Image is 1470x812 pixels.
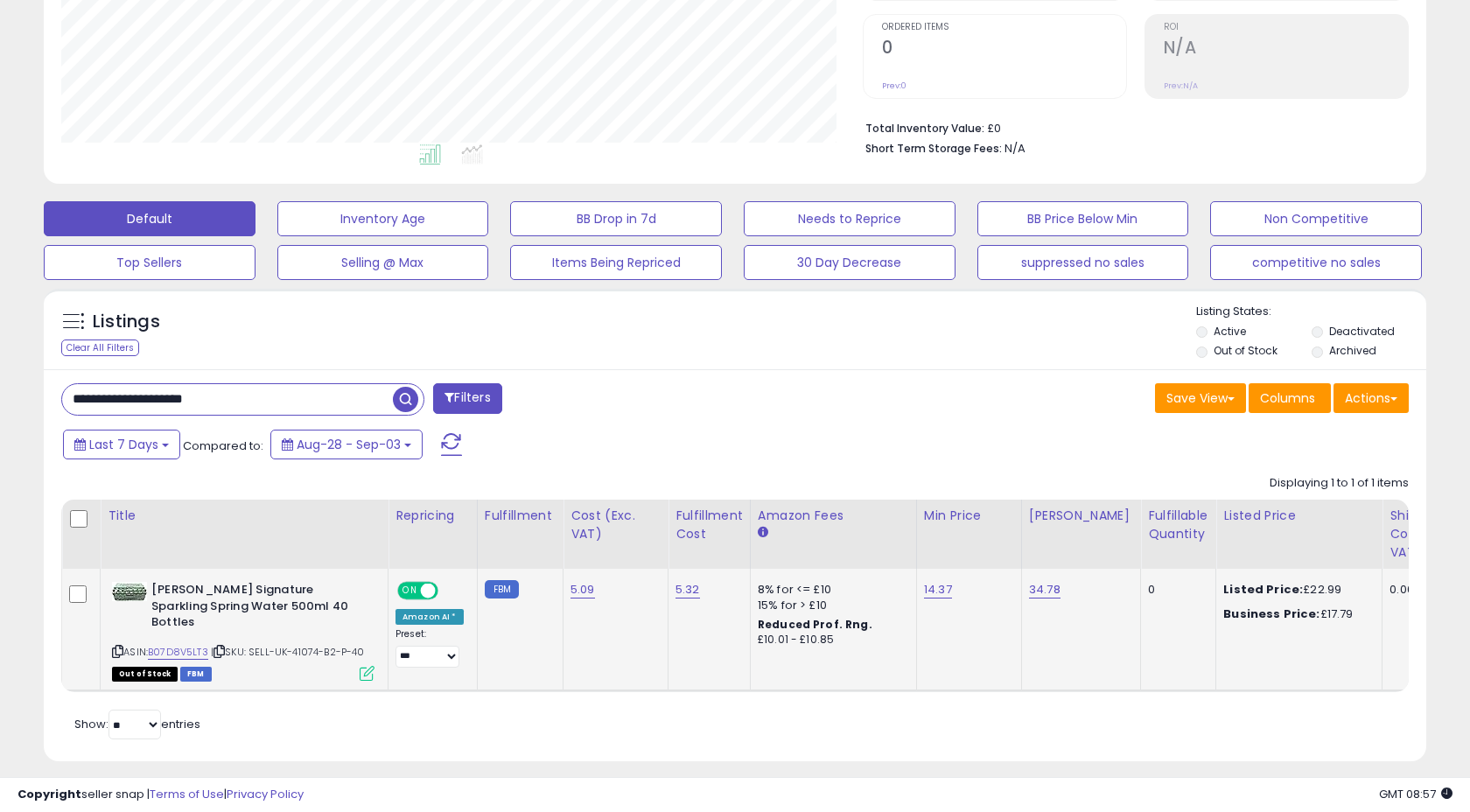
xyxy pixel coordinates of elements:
a: 34.78 [1029,581,1060,598]
button: Last 7 Days [63,430,180,459]
div: Listed Price [1223,507,1375,525]
div: ASIN: [112,582,374,679]
div: Title [108,507,381,525]
div: Repricing [395,507,470,525]
div: Amazon Fees [758,507,909,525]
div: 15% for > £10 [758,598,903,613]
li: £0 [865,116,1396,137]
span: N/A [1004,140,1025,157]
span: OFF [436,584,464,598]
button: Columns [1249,383,1331,413]
span: Last 7 Days [89,436,158,453]
span: All listings that are currently out of stock and unavailable for purchase on Amazon [112,667,178,682]
h2: 0 [882,38,1126,61]
b: [PERSON_NAME] Signature Sparkling Spring Water 500ml 40 Bottles [151,582,364,635]
a: 14.37 [924,581,952,598]
button: Filters [433,383,501,414]
b: Reduced Prof. Rng. [758,617,872,632]
button: Top Sellers [44,245,255,280]
span: FBM [180,667,212,682]
span: 2025-09-12 08:57 GMT [1379,786,1452,802]
button: Non Competitive [1210,201,1422,236]
button: BB Price Below Min [977,201,1189,236]
span: Show: entries [74,716,200,732]
button: Items Being Repriced [510,245,722,280]
small: Prev: N/A [1164,80,1198,91]
button: suppressed no sales [977,245,1189,280]
h5: Listings [93,310,160,334]
h2: N/A [1164,38,1408,61]
button: Save View [1155,383,1246,413]
a: 5.32 [675,581,700,598]
span: Aug-28 - Sep-03 [297,436,401,453]
a: 5.09 [570,581,595,598]
div: £10.01 - £10.85 [758,633,903,647]
b: Business Price: [1223,605,1319,622]
div: Cost (Exc. VAT) [570,507,661,543]
strong: Copyright [17,786,81,802]
div: [PERSON_NAME] [1029,507,1133,525]
span: | SKU: SELL-UK-41074-B2-P-40 [211,645,365,659]
button: Actions [1333,383,1409,413]
small: Amazon Fees. [758,525,768,541]
label: Active [1214,324,1246,339]
b: Total Inventory Value: [865,121,984,136]
small: FBM [485,580,519,598]
a: Privacy Policy [227,786,304,802]
button: competitive no sales [1210,245,1422,280]
b: Short Term Storage Fees: [865,141,1002,156]
button: Inventory Age [277,201,489,236]
p: Listing States: [1196,304,1425,320]
img: 51zGZoETDuL._SL40_.jpg [112,582,147,601]
div: 0 [1148,582,1202,598]
div: Min Price [924,507,1014,525]
button: BB Drop in 7d [510,201,722,236]
span: Ordered Items [882,23,1126,32]
div: £17.79 [1223,606,1368,622]
div: Fulfillment Cost [675,507,743,543]
div: Clear All Filters [61,339,139,356]
a: B07D8V5LT3 [148,645,208,660]
span: Compared to: [183,437,263,454]
a: Terms of Use [150,786,224,802]
button: Default [44,201,255,236]
div: £22.99 [1223,582,1368,598]
span: ON [399,584,421,598]
button: Aug-28 - Sep-03 [270,430,423,459]
span: ROI [1164,23,1408,32]
label: Deactivated [1329,324,1395,339]
div: 8% for <= £10 [758,582,903,598]
label: Archived [1329,343,1376,358]
button: 30 Day Decrease [744,245,955,280]
div: Fulfillment [485,507,556,525]
label: Out of Stock [1214,343,1277,358]
div: Displaying 1 to 1 of 1 items [1270,475,1409,492]
span: Columns [1260,389,1315,407]
div: Fulfillable Quantity [1148,507,1208,543]
div: Preset: [395,628,464,668]
button: Needs to Reprice [744,201,955,236]
button: Selling @ Max [277,245,489,280]
small: Prev: 0 [882,80,906,91]
div: Amazon AI * [395,609,464,625]
div: seller snap | | [17,787,304,803]
b: Listed Price: [1223,581,1303,598]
